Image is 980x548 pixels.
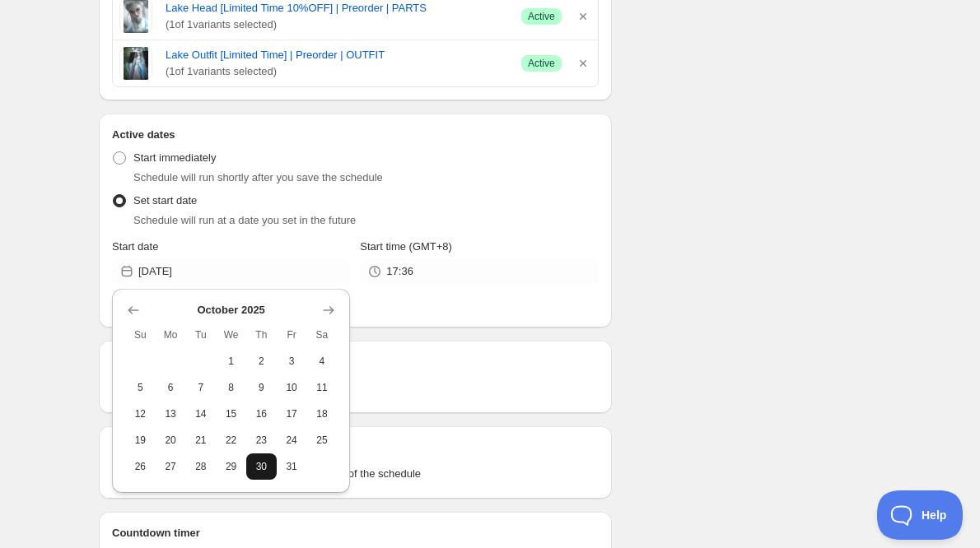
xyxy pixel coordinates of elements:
span: 28 [193,460,210,473]
span: 5 [132,381,149,394]
h2: Tags [112,439,599,456]
span: 30 [253,460,270,473]
button: Thursday October 9 2025 [246,374,277,401]
button: Saturday October 25 2025 [307,427,338,453]
span: 12 [132,407,149,420]
button: Wednesday October 15 2025 [216,401,246,427]
span: 29 [222,460,240,473]
th: Saturday [307,322,338,348]
span: 31 [283,460,301,473]
button: Thursday October 30 2025 [246,453,277,480]
span: Mo [162,328,180,341]
button: Friday October 31 2025 [277,453,307,480]
span: 11 [314,381,331,394]
span: Start date [112,240,158,253]
span: 7 [193,381,210,394]
th: Friday [277,322,307,348]
span: 26 [132,460,149,473]
button: Wednesday October 29 2025 [216,453,246,480]
span: 17 [283,407,301,420]
button: Sunday October 19 2025 [125,427,156,453]
span: 18 [314,407,331,420]
span: 9 [253,381,270,394]
button: Friday October 3 2025 [277,348,307,374]
span: 10 [283,381,301,394]
span: We [222,328,240,341]
button: Monday October 6 2025 [156,374,186,401]
span: 27 [162,460,180,473]
button: Wednesday October 8 2025 [216,374,246,401]
span: Schedule will run at a date you set in the future [133,214,356,226]
button: Monday October 13 2025 [156,401,186,427]
button: Friday October 17 2025 [277,401,307,427]
button: Friday October 24 2025 [277,427,307,453]
button: Tuesday October 21 2025 [186,427,217,453]
button: Friday October 10 2025 [277,374,307,401]
button: Sunday October 5 2025 [125,374,156,401]
button: Tuesday October 28 2025 [186,453,217,480]
span: 8 [222,381,240,394]
span: 24 [283,434,301,447]
button: Sunday October 12 2025 [125,401,156,427]
button: Show previous month, September 2025 [122,299,145,322]
span: Su [132,328,149,341]
span: Active [528,10,555,23]
span: Tu [193,328,210,341]
span: 15 [222,407,240,420]
th: Thursday [246,322,277,348]
button: Monday October 20 2025 [156,427,186,453]
span: Start time (GMT+8) [360,240,452,253]
button: Thursday October 2 2025 [246,348,277,374]
span: Fr [283,328,301,341]
button: Saturday October 18 2025 [307,401,338,427]
span: 23 [253,434,270,447]
th: Wednesday [216,322,246,348]
span: 2 [253,355,270,368]
span: Sa [314,328,331,341]
span: 13 [162,407,180,420]
button: Tuesday October 7 2025 [186,374,217,401]
span: Schedule will run shortly after you save the schedule [133,171,383,183]
button: Saturday October 11 2025 [307,374,338,401]
button: Thursday October 23 2025 [246,427,277,453]
span: 16 [253,407,270,420]
span: ( 1 of 1 variants selected) [166,16,508,33]
th: Sunday [125,322,156,348]
iframe: Toggle Customer Support [877,490,964,540]
h2: Active dates [112,127,599,143]
span: Active [528,57,555,70]
span: Set start date [133,194,197,207]
button: Show next month, November 2025 [317,299,340,322]
span: ( 1 of 1 variants selected) [166,63,508,80]
span: 1 [222,355,240,368]
span: Start immediately [133,151,216,164]
button: Wednesday October 1 2025 [216,348,246,374]
button: Wednesday October 22 2025 [216,427,246,453]
span: 22 [222,434,240,447]
th: Tuesday [186,322,217,348]
span: 3 [283,355,301,368]
button: Sunday October 26 2025 [125,453,156,480]
h2: Countdown timer [112,525,599,541]
button: Thursday October 16 2025 [246,401,277,427]
span: 25 [314,434,331,447]
button: Tuesday October 14 2025 [186,401,217,427]
span: 20 [162,434,180,447]
span: 19 [132,434,149,447]
h2: Repeating [112,354,599,370]
a: Lake Outfit [Limited Time] | Preorder | OUTFIT [166,47,508,63]
button: Saturday October 4 2025 [307,348,338,374]
th: Monday [156,322,186,348]
span: 14 [193,407,210,420]
span: Th [253,328,270,341]
span: 4 [314,355,331,368]
button: Monday October 27 2025 [156,453,186,480]
span: 6 [162,381,180,394]
span: 21 [193,434,210,447]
